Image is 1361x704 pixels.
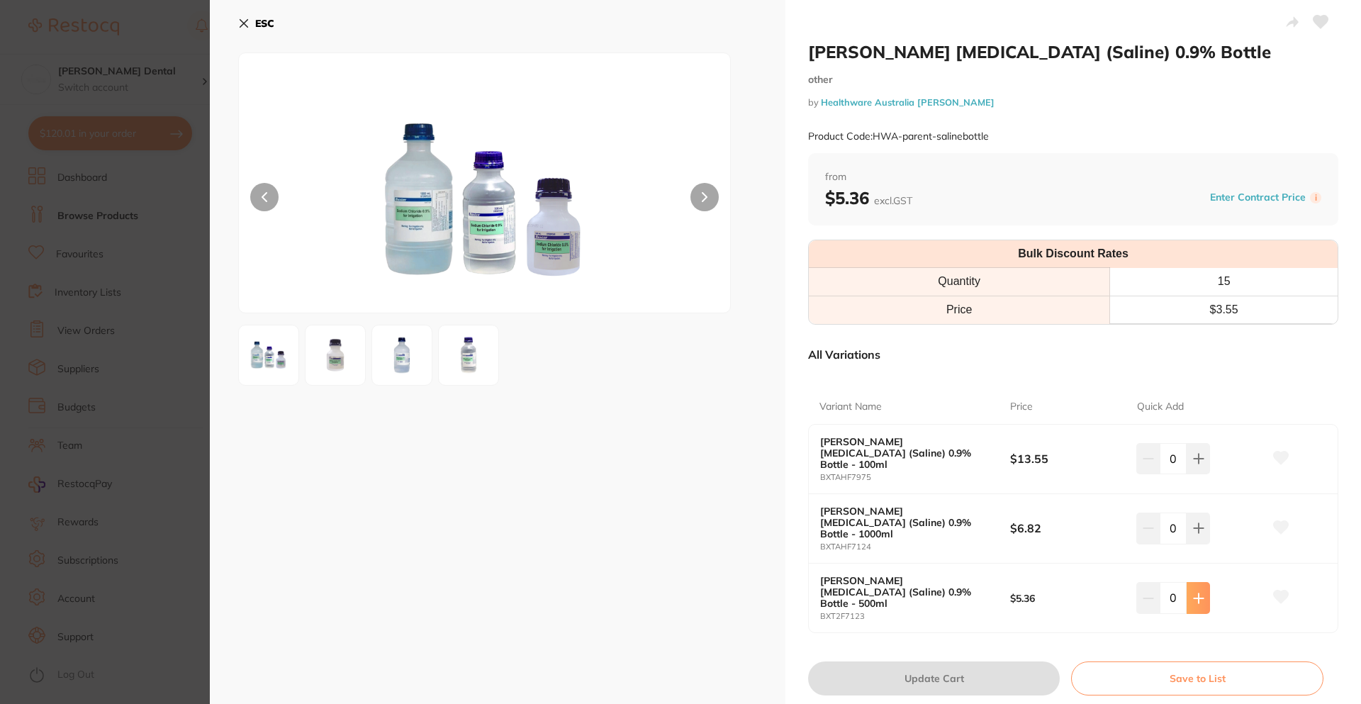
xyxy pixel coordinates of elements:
small: by [808,97,1338,108]
th: Quantity [809,268,1110,296]
img: Xy5wbmc [243,330,294,381]
b: [PERSON_NAME] [MEDICAL_DATA] (Saline) 0.9% Bottle - 1000ml [820,505,991,540]
span: from [825,170,1321,184]
a: Healthware Australia [PERSON_NAME] [821,96,995,108]
b: [PERSON_NAME] [MEDICAL_DATA] (Saline) 0.9% Bottle - 100ml [820,436,991,470]
th: 15 [1110,268,1338,296]
b: [PERSON_NAME] [MEDICAL_DATA] (Saline) 0.9% Bottle - 500ml [820,575,991,609]
p: Variant Name [819,400,882,414]
img: Xy5wbmc [376,330,427,381]
th: Bulk Discount Rates [809,240,1338,268]
span: excl. GST [874,194,912,207]
p: Quick Add [1137,400,1184,414]
b: $5.36 [1010,593,1124,604]
small: BXTAHF7124 [820,542,1010,552]
button: Enter Contract Price [1206,191,1310,204]
img: Xy5wbmc [310,330,361,381]
img: Xy5wbmc [337,89,632,313]
b: ESC [255,17,274,30]
p: Price [1010,400,1033,414]
button: Update Cart [808,661,1060,695]
h2: [PERSON_NAME] [MEDICAL_DATA] (Saline) 0.9% Bottle [808,41,1338,62]
td: $ 3.55 [1110,296,1338,323]
small: other [808,74,1338,86]
td: Price [809,296,1110,323]
img: Xy5wbmc [443,330,494,381]
label: i [1310,192,1321,203]
small: BXTAHF7975 [820,473,1010,482]
small: Product Code: HWA-parent-salinebottle [808,130,989,143]
p: All Variations [808,347,880,362]
button: ESC [238,11,274,35]
b: $13.55 [1010,451,1124,466]
small: BXT2F7123 [820,612,1010,621]
b: $5.36 [825,187,912,208]
button: Save to List [1071,661,1323,695]
b: $6.82 [1010,520,1124,536]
